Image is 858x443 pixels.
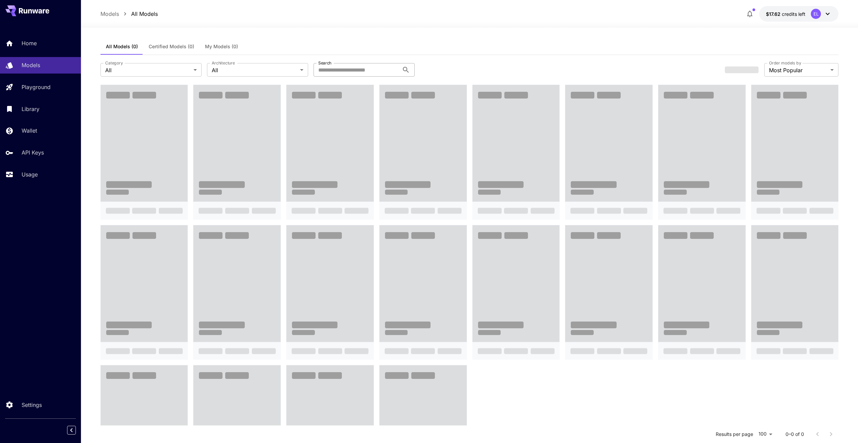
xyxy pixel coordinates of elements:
nav: breadcrumb [100,10,158,18]
p: Wallet [22,127,37,135]
div: 100 [756,429,775,439]
span: All Models (0) [106,44,138,50]
p: Usage [22,170,38,178]
p: 0–0 of 0 [786,431,804,438]
button: Collapse sidebar [67,426,76,435]
p: Library [22,105,39,113]
div: Collapse sidebar [72,424,81,436]
span: All [212,66,297,74]
div: $17.62244 [766,10,805,18]
p: API Keys [22,148,44,157]
label: Search [318,60,331,66]
p: Settings [22,401,42,409]
label: Order models by [769,60,801,66]
span: Certified Models (0) [149,44,194,50]
p: Home [22,39,37,47]
p: Playground [22,83,51,91]
span: $17.62 [766,11,782,17]
button: $17.62244EL [759,6,838,22]
span: My Models (0) [205,44,238,50]
a: Models [100,10,119,18]
span: All [105,66,191,74]
span: Most Popular [769,66,828,74]
label: Category [105,60,123,66]
a: All Models [131,10,158,18]
div: EL [811,9,821,19]
span: credits left [782,11,805,17]
p: Models [22,61,40,69]
p: Results per page [716,431,753,438]
label: Architecture [212,60,235,66]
